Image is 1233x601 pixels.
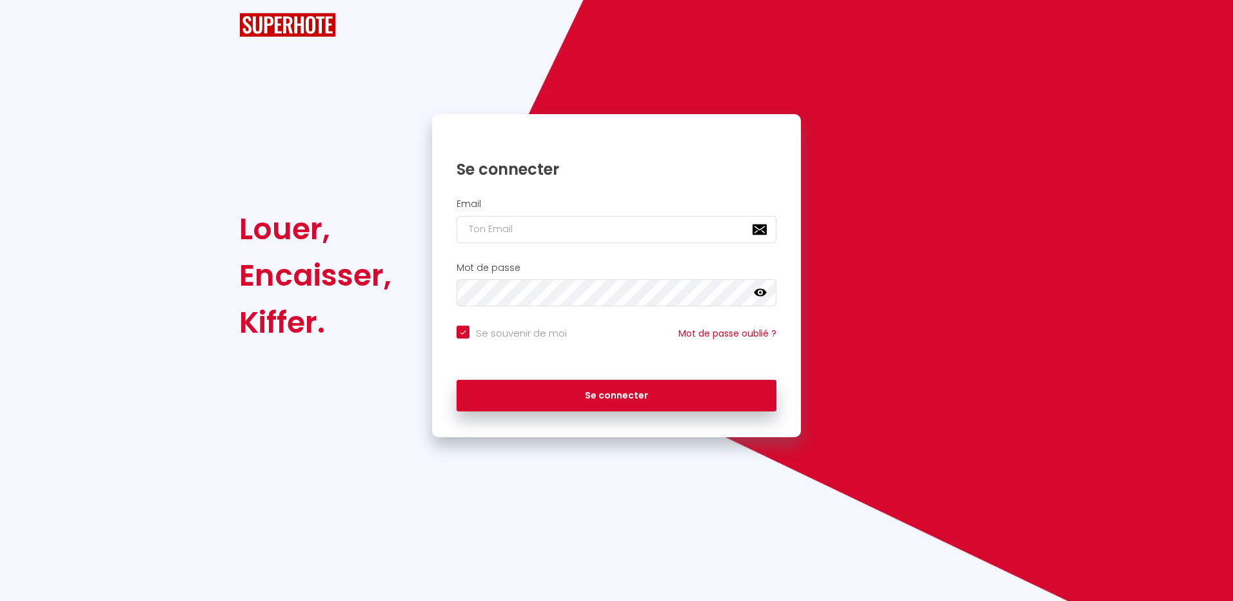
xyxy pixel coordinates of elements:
[678,327,776,340] a: Mot de passe oublié ?
[239,206,391,252] div: Louer,
[457,380,776,412] button: Se connecter
[239,299,391,346] div: Kiffer.
[457,262,776,273] h2: Mot de passe
[239,13,336,37] img: SuperHote logo
[457,159,776,179] h1: Se connecter
[239,252,391,299] div: Encaisser,
[457,216,776,243] input: Ton Email
[457,199,776,210] h2: Email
